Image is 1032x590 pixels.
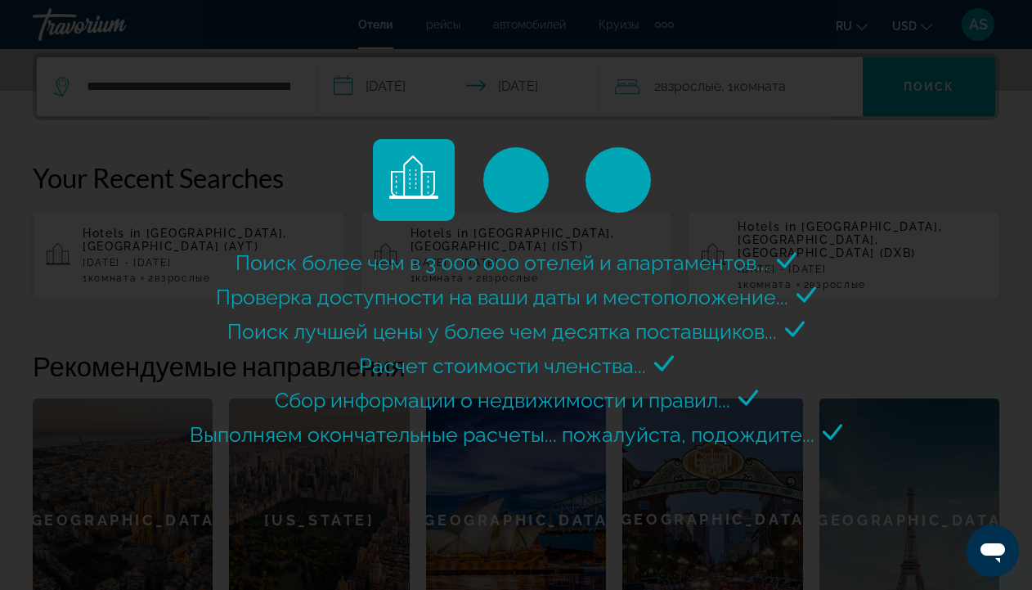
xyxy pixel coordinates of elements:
[275,388,730,412] span: Сбор информации о недвижимости и правил...
[967,525,1019,577] iframe: Кнопка запуска окна обмена сообщениями
[236,250,769,275] span: Поиск более чем в 3 000 000 отелей и апартаментов...
[227,319,777,344] span: Поиск лучшей цены у более чем десятка поставщиков...
[190,422,814,447] span: Выполняем окончательные расчеты... пожалуйста, подождите...
[216,285,788,309] span: Проверка доступности на ваши даты и местоположение...
[359,354,646,378] span: Расчет стоимости членства...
